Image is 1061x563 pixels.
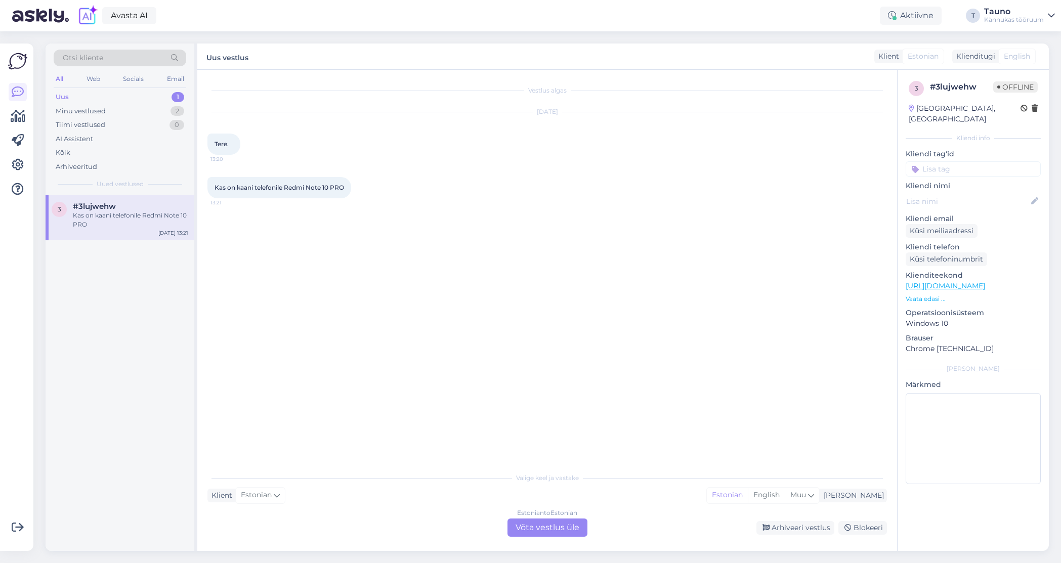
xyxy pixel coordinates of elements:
p: Windows 10 [906,318,1041,329]
p: Brauser [906,333,1041,343]
div: 0 [169,120,184,130]
span: Estonian [908,51,939,62]
input: Lisa nimi [906,196,1029,207]
span: English [1004,51,1030,62]
input: Lisa tag [906,161,1041,177]
p: Märkmed [906,379,1041,390]
div: [PERSON_NAME] [906,364,1041,373]
div: Arhiveeri vestlus [756,521,834,535]
div: Küsi meiliaadressi [906,224,978,238]
div: Valige keel ja vastake [207,473,887,483]
span: Muu [790,490,806,499]
div: Uus [56,92,69,102]
div: # 3lujwehw [930,81,993,93]
p: Klienditeekond [906,270,1041,281]
div: [GEOGRAPHIC_DATA], [GEOGRAPHIC_DATA] [909,103,1021,124]
span: Tere. [215,140,229,148]
div: Estonian [707,488,748,503]
label: Uus vestlus [206,50,248,63]
div: Estonian to Estonian [517,508,577,517]
span: 13:21 [210,199,248,206]
div: Arhiveeritud [56,162,97,172]
span: Estonian [241,490,272,501]
div: Klient [207,490,232,501]
p: Kliendi email [906,213,1041,224]
div: [PERSON_NAME] [820,490,884,501]
div: Web [84,72,102,85]
div: AI Assistent [56,134,93,144]
p: Vaata edasi ... [906,294,1041,304]
p: Kliendi nimi [906,181,1041,191]
p: Kliendi telefon [906,242,1041,252]
span: Kas on kaani telefonile Redmi Note 10 PRO [215,184,344,191]
div: Vestlus algas [207,86,887,95]
span: #3lujwehw [73,202,116,211]
div: Kas on kaani telefonile Redmi Note 10 PRO [73,211,188,229]
div: Kliendi info [906,134,1041,143]
p: Chrome [TECHNICAL_ID] [906,343,1041,354]
span: 3 [915,84,918,92]
img: explore-ai [77,5,98,26]
div: Klienditugi [952,51,995,62]
div: [DATE] 13:21 [158,229,188,237]
div: Tauno [984,8,1044,16]
span: Otsi kliente [63,53,103,63]
div: English [748,488,785,503]
div: Aktiivne [880,7,942,25]
div: Küsi telefoninumbrit [906,252,987,266]
a: [URL][DOMAIN_NAME] [906,281,985,290]
div: 1 [172,92,184,102]
div: Klient [874,51,899,62]
div: Kõik [56,148,70,158]
div: Email [165,72,186,85]
div: Kännukas tööruum [984,16,1044,24]
span: 13:20 [210,155,248,163]
span: Offline [993,81,1038,93]
a: TaunoKännukas tööruum [984,8,1055,24]
div: Minu vestlused [56,106,106,116]
div: Võta vestlus üle [507,518,587,537]
div: All [54,72,65,85]
div: Tiimi vestlused [56,120,105,130]
div: Blokeeri [838,521,887,535]
span: Uued vestlused [97,180,144,189]
div: Socials [121,72,146,85]
span: 3 [58,205,61,213]
div: 2 [171,106,184,116]
div: [DATE] [207,107,887,116]
p: Kliendi tag'id [906,149,1041,159]
a: Avasta AI [102,7,156,24]
p: Operatsioonisüsteem [906,308,1041,318]
img: Askly Logo [8,52,27,71]
div: T [966,9,980,23]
